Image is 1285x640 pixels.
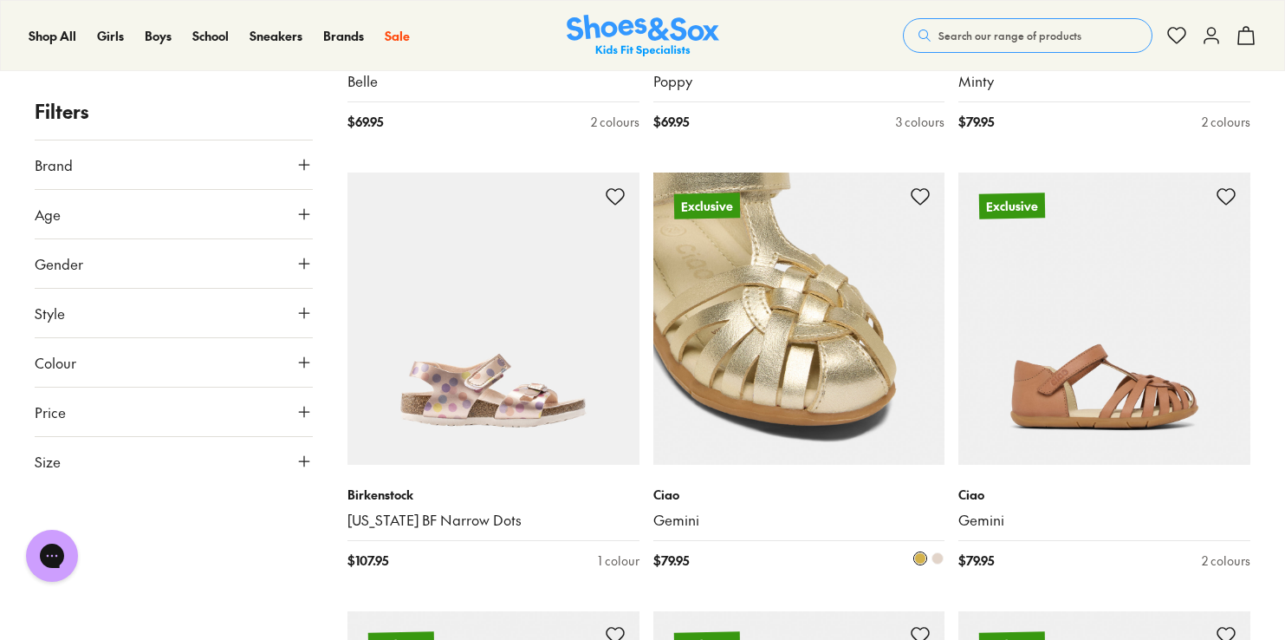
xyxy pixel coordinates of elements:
p: Birkenstock [347,486,639,504]
iframe: Gorgias live chat messenger [17,524,87,588]
span: Price [35,402,66,422]
button: Price [35,388,313,436]
a: Gemini [958,511,1250,530]
p: Ciao [958,486,1250,504]
span: $ 79.95 [958,552,994,570]
a: Girls [97,27,124,45]
a: Poppy [653,72,945,91]
span: Style [35,303,65,323]
p: Ciao [653,486,945,504]
a: Minty [958,72,1250,91]
span: Shop All [29,27,76,44]
a: School [192,27,229,45]
a: Brands [323,27,364,45]
a: Sale [385,27,410,45]
a: Gemini [653,511,945,530]
p: Exclusive [979,193,1045,219]
img: SNS_Logo_Responsive.svg [567,15,719,57]
a: Exclusive [653,173,945,465]
div: 2 colours [591,113,639,131]
div: 2 colours [1202,552,1250,570]
a: Shop All [29,27,76,45]
span: Sale [385,27,410,44]
div: 2 colours [1202,113,1250,131]
button: Brand [35,140,313,189]
span: $ 69.95 [347,113,383,131]
span: $ 79.95 [653,552,689,570]
span: Girls [97,27,124,44]
span: Colour [35,352,76,373]
span: Boys [145,27,172,44]
span: $ 107.95 [347,552,388,570]
span: Brands [323,27,364,44]
div: 3 colours [896,113,944,131]
button: Age [35,190,313,238]
a: Exclusive [958,173,1250,465]
a: Sneakers [250,27,302,45]
a: Shoes & Sox [567,15,719,57]
span: School [192,27,229,44]
span: Age [35,204,61,225]
span: Size [35,451,61,472]
a: [US_STATE] BF Narrow Dots [347,511,639,530]
button: Style [35,289,313,337]
p: Exclusive [673,193,739,219]
a: Boys [145,27,172,45]
a: Belle [347,72,639,91]
div: 1 colour [598,552,639,570]
span: $ 79.95 [958,113,994,131]
span: Brand [35,154,73,175]
button: Size [35,437,313,486]
span: $ 69.95 [653,113,689,131]
span: Search our range of products [938,28,1081,43]
button: Colour [35,338,313,387]
span: Sneakers [250,27,302,44]
button: Search our range of products [903,18,1152,53]
button: Gender [35,239,313,288]
span: Gender [35,253,83,274]
p: Filters [35,97,313,126]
